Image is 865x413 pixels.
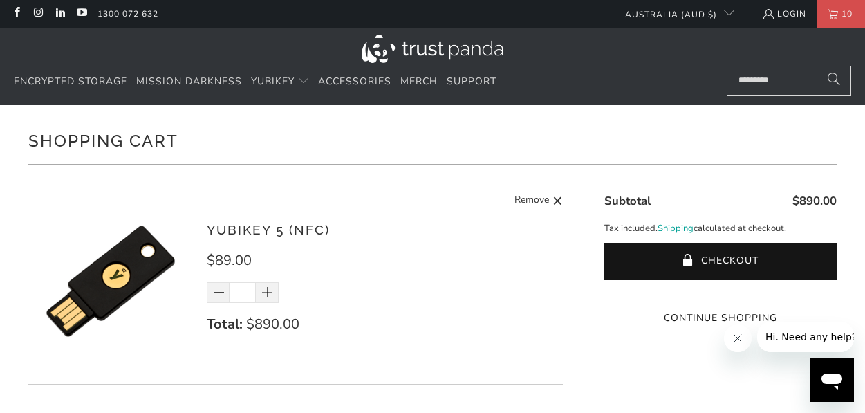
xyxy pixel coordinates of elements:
[14,75,127,88] span: Encrypted Storage
[762,6,806,21] a: Login
[400,75,438,88] span: Merch
[757,322,854,352] iframe: Message from company
[251,66,309,98] summary: YubiKey
[658,221,694,236] a: Shipping
[447,66,496,98] a: Support
[207,315,243,333] strong: Total:
[604,193,651,209] span: Subtotal
[8,10,100,21] span: Hi. Need any help?
[604,311,837,326] a: Continue Shopping
[318,75,391,88] span: Accessories
[724,324,752,352] iframe: Close message
[251,75,295,88] span: YubiKey
[28,126,836,154] h1: Shopping Cart
[207,251,252,270] span: $89.00
[28,199,192,363] img: YubiKey 5 (NFC)
[514,192,549,210] span: Remove
[362,35,503,63] img: Trust Panda Australia
[10,8,22,19] a: Trust Panda Australia on Facebook
[246,315,299,333] span: $890.00
[75,8,87,19] a: Trust Panda Australia on YouTube
[727,66,851,96] input: Search...
[54,8,66,19] a: Trust Panda Australia on LinkedIn
[447,75,496,88] span: Support
[514,192,563,210] a: Remove
[817,66,851,96] button: Search
[97,6,158,21] a: 1300 072 632
[604,243,837,280] button: Checkout
[810,358,854,402] iframe: Button to launch messaging window
[400,66,438,98] a: Merch
[136,75,242,88] span: Mission Darkness
[32,8,44,19] a: Trust Panda Australia on Instagram
[136,66,242,98] a: Mission Darkness
[14,66,496,98] nav: Translation missing: en.navigation.header.main_nav
[207,222,330,237] a: YubiKey 5 (NFC)
[792,193,837,209] span: $890.00
[14,66,127,98] a: Encrypted Storage
[604,221,837,236] p: Tax included. calculated at checkout.
[318,66,391,98] a: Accessories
